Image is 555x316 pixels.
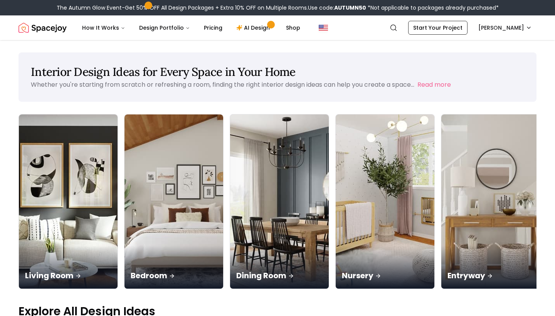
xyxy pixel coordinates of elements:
[25,270,111,281] p: Living Room
[18,114,118,289] a: Living RoomLiving Room
[230,114,329,289] img: Dining Room
[124,114,223,289] img: Bedroom
[124,114,224,289] a: BedroomBedroom
[319,23,328,32] img: United States
[342,270,428,281] p: Nursery
[447,270,534,281] p: Entryway
[31,80,414,89] p: Whether you're starting from scratch or refreshing a room, finding the right interior design idea...
[198,20,229,35] a: Pricing
[230,20,278,35] a: AI Design
[308,4,366,12] span: Use code:
[133,20,196,35] button: Design Portfolio
[18,15,536,40] nav: Global
[236,270,323,281] p: Dining Room
[280,20,306,35] a: Shop
[334,4,366,12] b: AUTUMN50
[474,21,536,35] button: [PERSON_NAME]
[76,20,306,35] nav: Main
[441,114,540,289] a: EntrywayEntryway
[31,65,524,79] h1: Interior Design Ideas for Every Space in Your Home
[366,4,499,12] span: *Not applicable to packages already purchased*
[441,114,540,289] img: Entryway
[417,80,451,89] button: Read more
[131,270,217,281] p: Bedroom
[336,114,434,289] img: Nursery
[408,21,468,35] a: Start Your Project
[76,20,131,35] button: How It Works
[18,20,67,35] img: Spacejoy Logo
[57,4,499,12] div: The Autumn Glow Event-Get 50% OFF All Design Packages + Extra 10% OFF on Multiple Rooms.
[19,114,118,289] img: Living Room
[18,20,67,35] a: Spacejoy
[335,114,435,289] a: NurseryNursery
[230,114,329,289] a: Dining RoomDining Room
